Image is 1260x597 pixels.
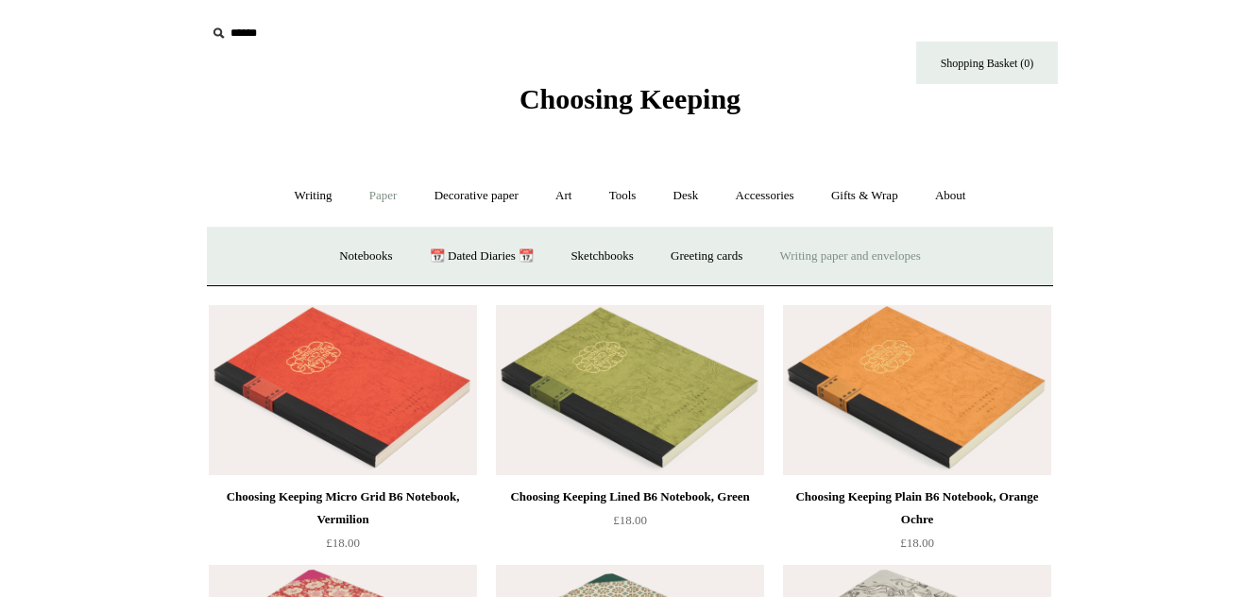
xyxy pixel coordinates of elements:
[900,536,934,550] span: £18.00
[413,231,551,281] a: 📆 Dated Diaries 📆
[519,98,741,111] a: Choosing Keeping
[519,83,741,114] span: Choosing Keeping
[496,305,764,475] a: Choosing Keeping Lined B6 Notebook, Green Choosing Keeping Lined B6 Notebook, Green
[352,171,415,221] a: Paper
[719,171,811,221] a: Accessories
[654,231,759,281] a: Greeting cards
[763,231,938,281] a: Writing paper and envelopes
[213,486,472,531] div: Choosing Keeping Micro Grid B6 Notebook, Vermilion
[656,171,716,221] a: Desk
[496,305,764,475] img: Choosing Keeping Lined B6 Notebook, Green
[788,486,1047,531] div: Choosing Keeping Plain B6 Notebook, Orange Ochre
[417,171,536,221] a: Decorative paper
[501,486,759,508] div: Choosing Keeping Lined B6 Notebook, Green
[538,171,588,221] a: Art
[918,171,983,221] a: About
[278,171,349,221] a: Writing
[592,171,654,221] a: Tools
[496,486,764,563] a: Choosing Keeping Lined B6 Notebook, Green £18.00
[783,486,1051,563] a: Choosing Keeping Plain B6 Notebook, Orange Ochre £18.00
[553,231,650,281] a: Sketchbooks
[783,305,1051,475] a: Choosing Keeping Plain B6 Notebook, Orange Ochre Choosing Keeping Plain B6 Notebook, Orange Ochre
[209,305,477,475] a: Choosing Keeping Micro Grid B6 Notebook, Vermilion Choosing Keeping Micro Grid B6 Notebook, Vermi...
[783,305,1051,475] img: Choosing Keeping Plain B6 Notebook, Orange Ochre
[209,486,477,563] a: Choosing Keeping Micro Grid B6 Notebook, Vermilion £18.00
[916,42,1058,84] a: Shopping Basket (0)
[326,536,360,550] span: £18.00
[814,171,915,221] a: Gifts & Wrap
[613,513,647,527] span: £18.00
[322,231,409,281] a: Notebooks
[209,305,477,475] img: Choosing Keeping Micro Grid B6 Notebook, Vermilion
